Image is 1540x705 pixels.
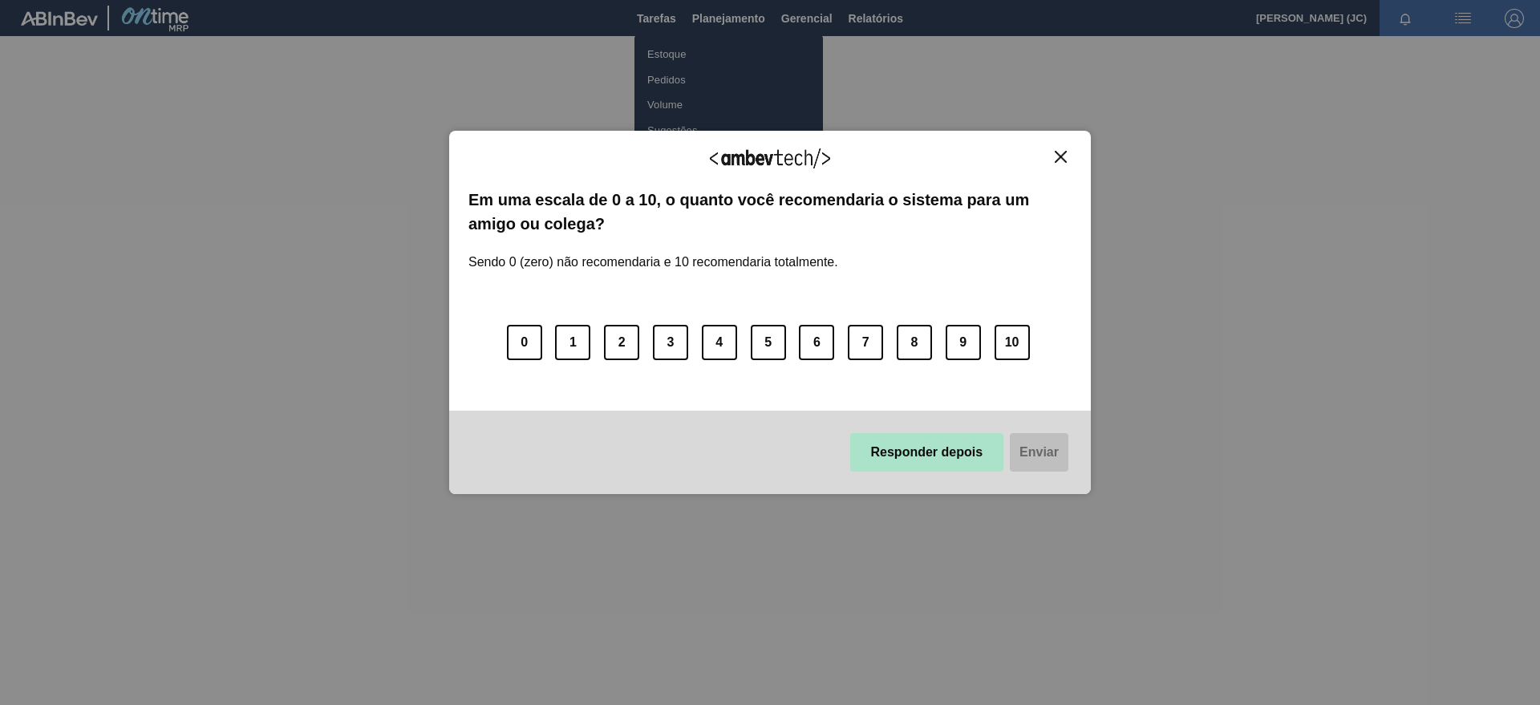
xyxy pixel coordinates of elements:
label: Em uma escala de 0 a 10, o quanto você recomendaria o sistema para um amigo ou colega? [468,188,1072,237]
button: 3 [653,325,688,360]
button: 1 [555,325,590,360]
button: 0 [507,325,542,360]
button: 7 [848,325,883,360]
button: 9 [946,325,981,360]
label: Sendo 0 (zero) não recomendaria e 10 recomendaria totalmente. [468,236,838,269]
button: 6 [799,325,834,360]
button: Responder depois [850,433,1004,472]
button: 8 [897,325,932,360]
button: 10 [995,325,1030,360]
button: 4 [702,325,737,360]
img: Close [1055,151,1067,163]
button: 5 [751,325,786,360]
img: Logo Ambevtech [710,148,830,168]
button: 2 [604,325,639,360]
button: Close [1050,150,1072,164]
